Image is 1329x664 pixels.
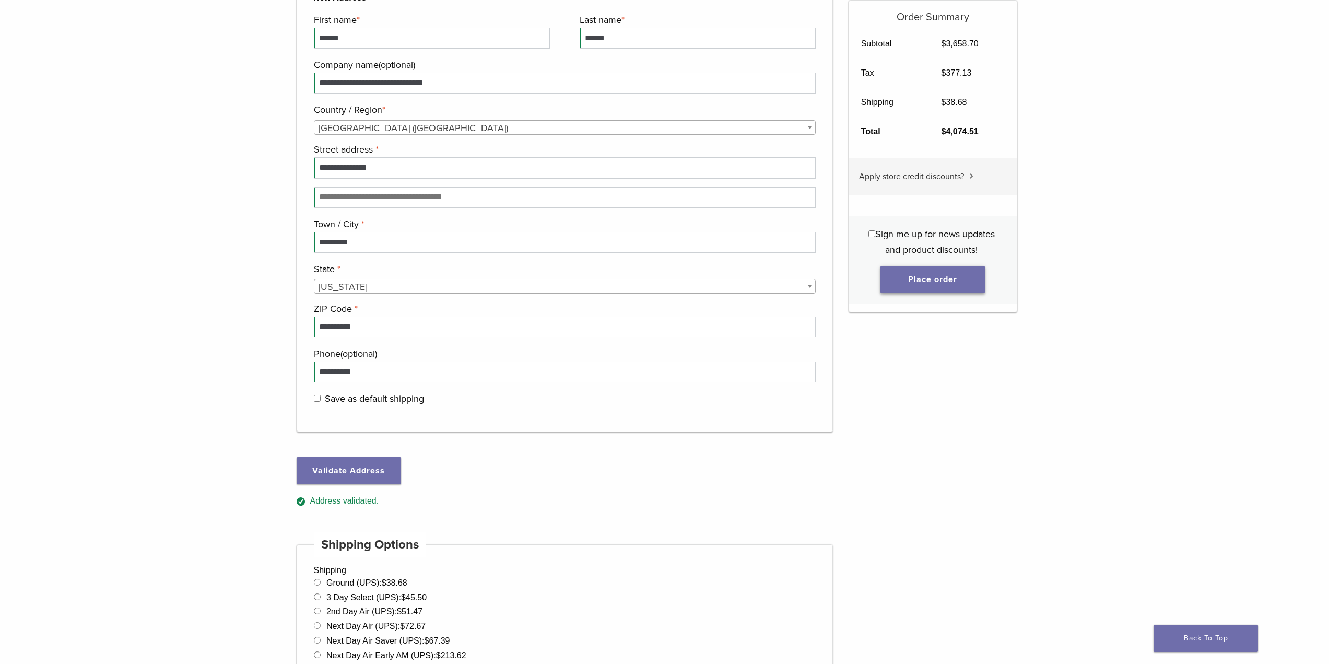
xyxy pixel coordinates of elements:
label: Company name [314,57,814,73]
span: $ [400,622,405,631]
th: Subtotal [849,29,930,59]
bdi: 38.68 [942,98,967,107]
span: $ [425,636,429,645]
label: State [314,261,814,277]
label: Ground (UPS): [326,578,407,587]
bdi: 67.39 [425,636,450,645]
img: caret.svg [969,173,973,179]
bdi: 3,658.70 [942,39,979,48]
input: Save as default shipping [314,395,321,402]
h4: Shipping Options [314,532,427,557]
bdi: 38.68 [382,578,407,587]
button: Validate Address [297,457,401,484]
button: Place order [880,266,985,293]
th: Tax [849,59,930,88]
span: Washington [314,279,816,294]
span: $ [942,68,946,77]
bdi: 72.67 [400,622,426,631]
span: $ [942,98,946,107]
span: $ [436,651,441,660]
input: Sign me up for news updates and product discounts! [868,230,875,237]
bdi: 377.13 [942,68,972,77]
span: (optional) [340,348,377,359]
label: Street address [314,142,814,157]
span: (optional) [379,59,415,71]
span: $ [942,127,946,136]
span: $ [397,607,402,616]
bdi: 45.50 [401,593,427,602]
span: Sign me up for news updates and product discounts! [875,228,995,255]
label: Next Day Air Early AM (UPS): [326,651,466,660]
span: $ [401,593,406,602]
div: Address validated. [297,495,833,508]
span: $ [382,578,386,587]
label: Town / City [314,216,814,232]
label: Phone [314,346,814,362]
a: Back To Top [1154,625,1258,652]
label: ZIP Code [314,301,814,317]
label: Next Day Air Saver (UPS): [326,636,450,645]
label: Country / Region [314,102,814,118]
th: Shipping [849,88,930,117]
span: Washington [314,279,816,294]
span: Apply store credit discounts? [859,171,964,182]
span: $ [942,39,946,48]
label: 2nd Day Air (UPS): [326,607,422,616]
span: Country / Region [314,120,816,135]
label: First name [314,12,547,28]
span: United States (US) [314,121,816,135]
label: Next Day Air (UPS): [326,622,426,631]
label: Last name [580,12,813,28]
label: Save as default shipping [314,391,814,406]
bdi: 213.62 [436,651,466,660]
h5: Order Summary [849,1,1017,24]
bdi: 4,074.51 [942,127,979,136]
label: 3 Day Select (UPS): [326,593,427,602]
th: Total [849,117,930,146]
bdi: 51.47 [397,607,422,616]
